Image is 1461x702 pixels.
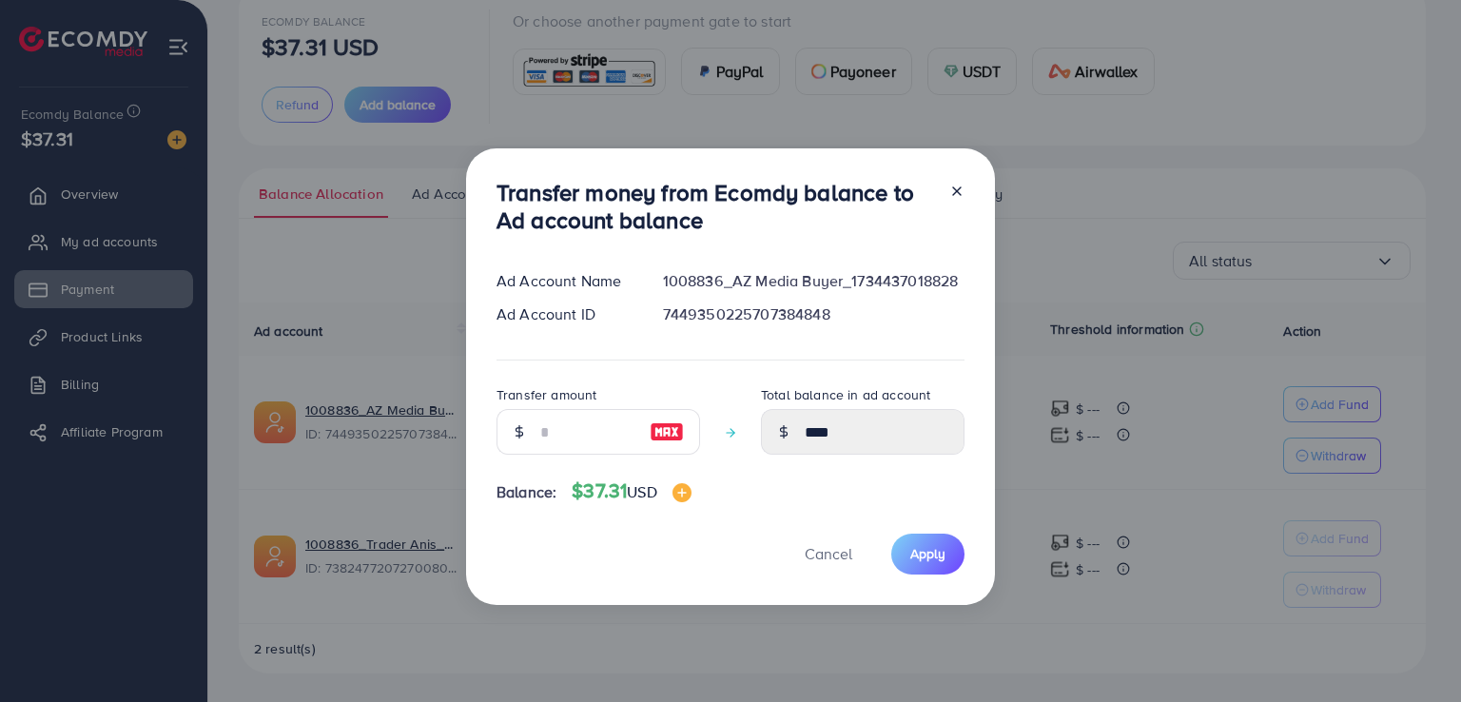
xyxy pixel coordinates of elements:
img: image [650,420,684,443]
div: Ad Account Name [481,270,648,292]
span: Apply [910,544,945,563]
h3: Transfer money from Ecomdy balance to Ad account balance [497,179,934,234]
div: 1008836_AZ Media Buyer_1734437018828 [648,270,980,292]
span: USD [627,481,656,502]
iframe: Chat [1380,616,1447,688]
img: image [672,483,692,502]
h4: $37.31 [572,479,691,503]
span: Cancel [805,543,852,564]
label: Transfer amount [497,385,596,404]
div: 7449350225707384848 [648,303,980,325]
button: Cancel [781,534,876,575]
div: Ad Account ID [481,303,648,325]
label: Total balance in ad account [761,385,930,404]
span: Balance: [497,481,556,503]
button: Apply [891,534,964,575]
